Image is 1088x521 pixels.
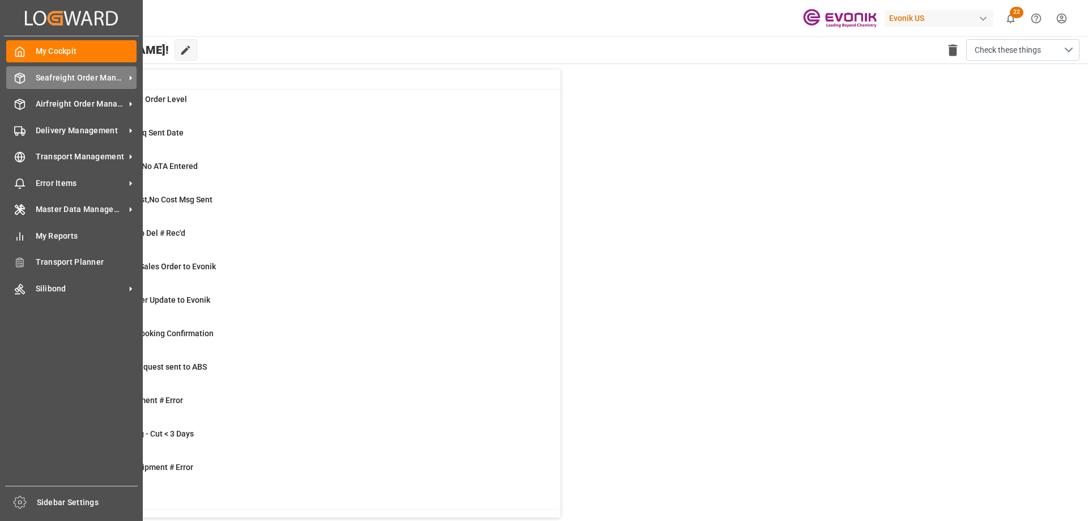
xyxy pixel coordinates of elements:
[58,461,546,485] a: 0TU : Pre-Leg Shipment # ErrorTransport Unit
[36,230,137,242] span: My Reports
[36,256,137,268] span: Transport Planner
[975,44,1041,56] span: Check these things
[966,39,1079,61] button: open menu
[1023,6,1049,31] button: Help Center
[998,6,1023,31] button: show 22 new notifications
[6,251,137,273] a: Transport Planner
[58,227,546,251] a: 3ETD < 3 Days,No Del # Rec'dShipment
[87,262,216,271] span: Error on Initial Sales Order to Evonik
[37,497,138,509] span: Sidebar Settings
[36,204,125,215] span: Master Data Management
[87,295,210,304] span: Error Sales Order Update to Evonik
[58,194,546,218] a: 19ETD>3 Days Past,No Cost Msg SentShipment
[87,195,212,204] span: ETD>3 Days Past,No Cost Msg Sent
[58,294,546,318] a: 0Error Sales Order Update to EvonikShipment
[58,328,546,351] a: 44ABS: Missing Booking ConfirmationShipment
[36,98,125,110] span: Airfreight Order Management
[58,428,546,452] a: 10TU: PGI Missing - Cut < 3 DaysTransport Unit
[58,127,546,151] a: 6ABS: No Bkg Req Sent DateShipment
[58,261,546,285] a: 0Error on Initial Sales Order to EvonikShipment
[58,94,546,117] a: 0MOT Missing at Order LevelSales Order-IVPO
[58,395,546,418] a: 0Main-Leg Shipment # ErrorShipment
[87,329,214,338] span: ABS: Missing Booking Confirmation
[6,40,137,62] a: My Cockpit
[36,177,125,189] span: Error Items
[803,9,877,28] img: Evonik-brand-mark-Deep-Purple-RGB.jpeg_1700498283.jpeg
[1010,7,1023,18] span: 22
[47,39,169,61] span: Hello [PERSON_NAME]!
[36,45,137,57] span: My Cockpit
[885,10,993,27] div: Evonik US
[58,160,546,184] a: 10ETA > 10 Days , No ATA EnteredShipment
[36,283,125,295] span: Silibond
[885,7,998,29] button: Evonik US
[6,225,137,247] a: My Reports
[36,125,125,137] span: Delivery Management
[36,72,125,84] span: Seafreight Order Management
[58,361,546,385] a: 0Pending Bkg Request sent to ABSShipment
[87,362,207,371] span: Pending Bkg Request sent to ABS
[36,151,125,163] span: Transport Management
